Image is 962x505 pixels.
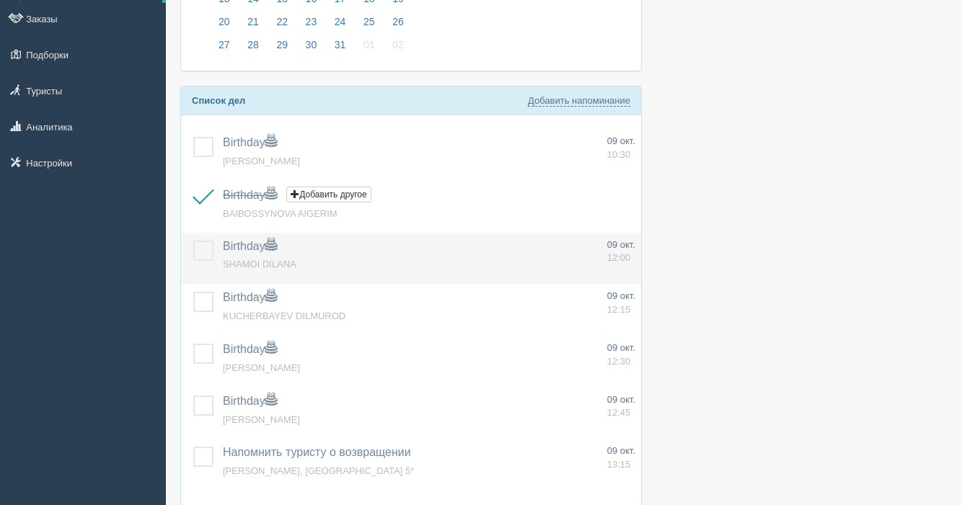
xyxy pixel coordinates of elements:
span: 21 [244,12,262,31]
a: Добавить напоминание [528,95,630,107]
a: 09 окт. 10:30 [607,135,635,161]
span: 22 [273,12,291,31]
a: 26 [384,14,408,37]
a: Birthday [223,189,277,201]
a: 09 окт. 13:15 [607,444,635,471]
span: 09 окт. [607,290,635,301]
a: 25 [356,14,383,37]
a: 09 окт. 12:30 [607,341,635,368]
span: 09 окт. [607,394,635,405]
span: 09 окт. [607,239,635,250]
span: 27 [215,35,234,54]
a: 09 окт. 12:15 [607,290,635,316]
button: Добавить другое [286,187,371,202]
span: 30 [302,35,321,54]
span: 02 [389,35,407,54]
a: Birthday [223,291,277,303]
span: 09 окт. [607,445,635,456]
span: 23 [302,12,321,31]
span: 09 окт. [607,135,635,146]
a: 30 [298,37,325,60]
a: 09 окт. 12:00 [607,238,635,265]
b: Список дел [192,95,245,106]
a: [PERSON_NAME], [GEOGRAPHIC_DATA] 5* [223,465,414,476]
span: 24 [331,12,350,31]
a: [PERSON_NAME] [223,362,300,373]
span: 09 окт. [607,342,635,353]
span: 01 [360,35,379,54]
span: 13:15 [607,459,631,470]
a: 24 [327,14,354,37]
a: KUCHERBAYEV DILMUROD [223,310,345,321]
a: 09 окт. 12:45 [607,393,635,420]
a: Birthday [223,240,277,252]
a: Birthday [223,395,277,407]
span: 12:45 [607,407,631,418]
span: 12:15 [607,304,631,315]
span: 29 [273,35,291,54]
span: 31 [331,35,350,54]
a: 22 [268,14,296,37]
a: Напомнить туристу о возвращении [223,446,411,458]
span: 20 [215,12,234,31]
a: BAIBOSSYNOVA AIGERIM [223,208,337,219]
a: Birthday [223,136,277,148]
a: 31 [327,37,354,60]
a: 23 [298,14,325,37]
a: [PERSON_NAME] [223,156,300,166]
a: SHAMOI DILANA [223,259,296,269]
a: 21 [239,14,267,37]
span: 25 [360,12,379,31]
a: 27 [211,37,238,60]
span: 10:30 [607,149,631,160]
span: 12:30 [607,356,631,367]
a: 29 [268,37,296,60]
a: 01 [356,37,383,60]
span: 12:00 [607,252,631,263]
a: 20 [211,14,238,37]
span: 26 [389,12,407,31]
span: 28 [244,35,262,54]
a: 28 [239,37,267,60]
a: Birthday [223,343,277,355]
a: [PERSON_NAME] [223,414,300,425]
a: 02 [384,37,408,60]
